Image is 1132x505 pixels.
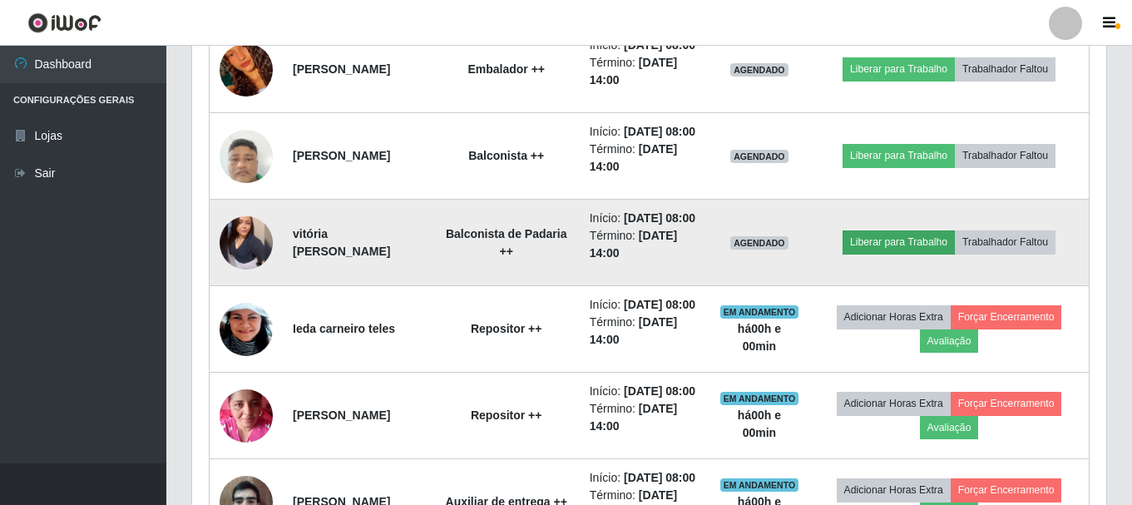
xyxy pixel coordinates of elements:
[471,322,542,335] strong: Repositor ++
[730,236,788,250] span: AGENDADO
[590,296,699,314] li: Início:
[590,123,699,141] li: Início:
[843,144,955,167] button: Liberar para Trabalho
[843,230,955,254] button: Liberar para Trabalho
[730,63,788,77] span: AGENDADO
[590,227,699,262] li: Término:
[955,57,1055,81] button: Trabalhador Faltou
[920,329,979,353] button: Avaliação
[920,416,979,439] button: Avaliação
[624,125,695,138] time: [DATE] 08:00
[624,471,695,484] time: [DATE] 08:00
[293,322,395,335] strong: Ieda carneiro teles
[720,478,799,492] span: EM ANDAMENTO
[837,478,951,502] button: Adicionar Horas Extra
[720,392,799,405] span: EM ANDAMENTO
[837,392,951,415] button: Adicionar Horas Extra
[590,210,699,227] li: Início:
[293,408,390,422] strong: [PERSON_NAME]
[955,144,1055,167] button: Trabalhador Faltou
[220,22,273,117] img: 1736867005050.jpeg
[468,149,544,162] strong: Balconista ++
[590,469,699,487] li: Início:
[467,62,545,76] strong: Embalador ++
[837,305,951,329] button: Adicionar Horas Extra
[590,141,699,176] li: Término:
[590,54,699,89] li: Término:
[951,305,1062,329] button: Forçar Encerramento
[471,408,542,422] strong: Repositor ++
[624,384,695,398] time: [DATE] 08:00
[590,383,699,400] li: Início:
[590,400,699,435] li: Término:
[446,227,567,258] strong: Balconista de Padaria ++
[293,227,390,258] strong: vitória [PERSON_NAME]
[730,150,788,163] span: AGENDADO
[624,211,695,225] time: [DATE] 08:00
[220,380,273,451] img: 1731929683743.jpeg
[624,298,695,311] time: [DATE] 08:00
[220,272,273,386] img: 1720894784053.jpeg
[220,121,273,191] img: 1718726269275.jpeg
[293,149,390,162] strong: [PERSON_NAME]
[738,408,781,439] strong: há 00 h e 00 min
[843,57,955,81] button: Liberar para Trabalho
[955,230,1055,254] button: Trabalhador Faltou
[738,322,781,353] strong: há 00 h e 00 min
[293,62,390,76] strong: [PERSON_NAME]
[951,478,1062,502] button: Forçar Encerramento
[951,392,1062,415] button: Forçar Encerramento
[27,12,101,33] img: CoreUI Logo
[220,216,273,270] img: 1746551747350.jpeg
[590,314,699,349] li: Término:
[720,305,799,319] span: EM ANDAMENTO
